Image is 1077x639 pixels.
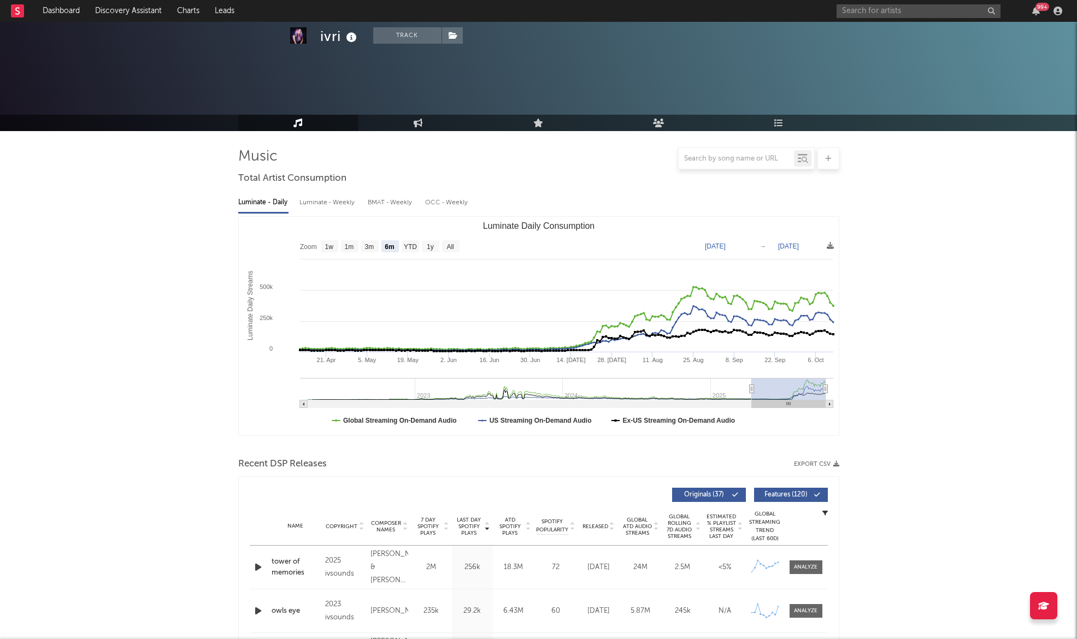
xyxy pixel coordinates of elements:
input: Search for artists [837,4,1001,18]
span: 7 Day Spotify Plays [414,517,443,536]
span: Global Rolling 7D Audio Streams [664,513,695,540]
text: → [760,242,766,250]
text: 1m [344,243,354,251]
text: 14. [DATE] [556,357,585,363]
text: 16. Jun [479,357,499,363]
button: Track [373,27,442,44]
div: 29.2k [455,606,490,617]
text: 22. Sep [764,357,785,363]
text: 19. May [397,357,419,363]
div: 2M [414,562,449,573]
text: [DATE] [778,242,799,250]
text: 0 [269,345,272,352]
text: 5. May [358,357,376,363]
div: 72 [537,562,575,573]
text: 8. Sep [725,357,743,363]
div: 24M [622,562,659,573]
div: [PERSON_NAME] & [PERSON_NAME] [PERSON_NAME] [370,548,408,587]
div: N/A [707,606,743,617]
div: 235k [414,606,449,617]
text: 1w [325,243,333,251]
text: 11. Aug [642,357,662,363]
span: ATD Spotify Plays [496,517,525,536]
div: 6.43M [496,606,531,617]
div: [DATE] [580,562,617,573]
button: 99+ [1032,7,1040,15]
div: ivri [320,27,360,45]
div: [DATE] [580,606,617,617]
div: 5.87M [622,606,659,617]
text: 1y [427,243,434,251]
span: Released [582,523,608,530]
a: owls eye [272,606,320,617]
div: BMAT - Weekly [368,193,414,212]
div: 60 [537,606,575,617]
div: [PERSON_NAME] [370,605,408,618]
text: 21. Apr [316,357,336,363]
text: US Streaming On-Demand Audio [489,417,591,424]
div: 99 + [1035,3,1049,11]
div: 245k [664,606,701,617]
text: Luminate Daily Consumption [482,221,595,230]
text: 500k [260,283,273,290]
text: 28. [DATE] [597,357,626,363]
span: Last Day Spotify Plays [455,517,484,536]
button: Export CSV [794,461,839,468]
text: 3m [364,243,374,251]
span: Total Artist Consumption [238,172,346,185]
span: Estimated % Playlist Streams Last Day [707,513,737,540]
text: 6. Oct [808,357,823,363]
button: Originals(37) [672,488,746,502]
div: 18.3M [496,562,531,573]
div: Name [272,522,320,530]
div: 2025 ivsounds [325,554,365,581]
text: 25. Aug [683,357,703,363]
div: 2.5M [664,562,701,573]
span: Spotify Popularity [536,518,568,534]
div: Luminate - Daily [238,193,289,212]
input: Search by song name or URL [679,155,794,163]
div: 2023 ivsounds [325,598,365,624]
text: Ex-US Streaming On-Demand Audio [622,417,735,424]
text: 30. Jun [520,357,540,363]
span: Originals ( 37 ) [679,492,729,498]
span: Copyright [326,523,357,530]
button: Features(120) [754,488,828,502]
text: YTD [403,243,416,251]
a: tower of memories [272,557,320,578]
span: Recent DSP Releases [238,458,327,471]
text: Zoom [300,243,317,251]
div: 256k [455,562,490,573]
span: Global ATD Audio Streams [622,517,652,536]
text: [DATE] [705,242,726,250]
div: OCC - Weekly [425,193,469,212]
text: Global Streaming On-Demand Audio [343,417,457,424]
svg: Luminate Daily Consumption [239,217,839,435]
text: 250k [260,315,273,321]
span: Features ( 120 ) [761,492,811,498]
text: 6m [385,243,394,251]
div: <5% [707,562,743,573]
div: Global Streaming Trend (Last 60D) [749,510,781,543]
text: All [446,243,454,251]
text: 2. Jun [440,357,457,363]
span: Composer Names [370,520,402,533]
text: Luminate Daily Streams [246,271,254,340]
div: Luminate - Weekly [299,193,357,212]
